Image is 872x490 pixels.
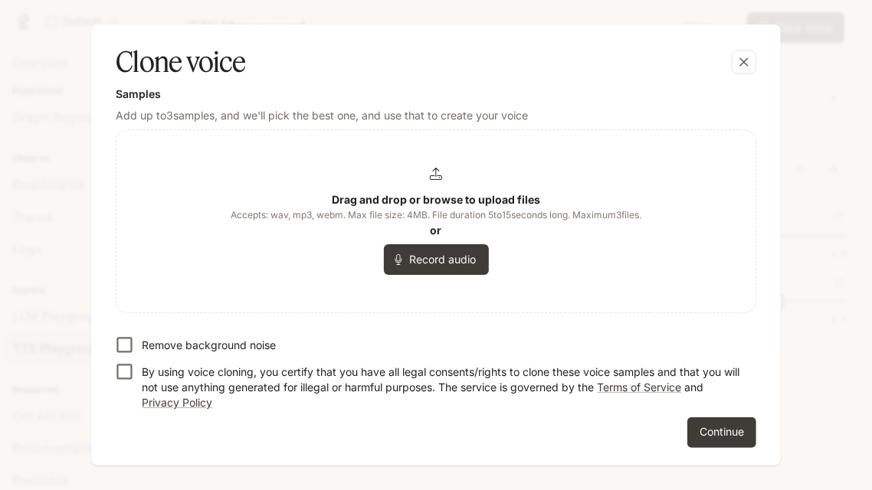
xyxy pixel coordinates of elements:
[142,396,212,409] a: Privacy Policy
[142,338,276,353] p: Remove background noise
[116,43,245,81] h5: Clone voice
[431,224,442,237] b: or
[332,193,540,206] b: Drag and drop or browse to upload files
[116,108,756,123] p: Add up to 3 samples, and we'll pick the best one, and use that to create your voice
[116,87,756,102] h6: Samples
[597,381,681,394] a: Terms of Service
[687,417,756,448] button: Continue
[231,207,641,223] span: Accepts: wav, mp3, webm. Max file size: 4MB. File duration 5 to 15 seconds long. Maximum 3 files.
[384,244,489,275] button: Record audio
[142,364,744,410] p: By using voice cloning, you certify that you have all legal consents/rights to clone these voice ...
